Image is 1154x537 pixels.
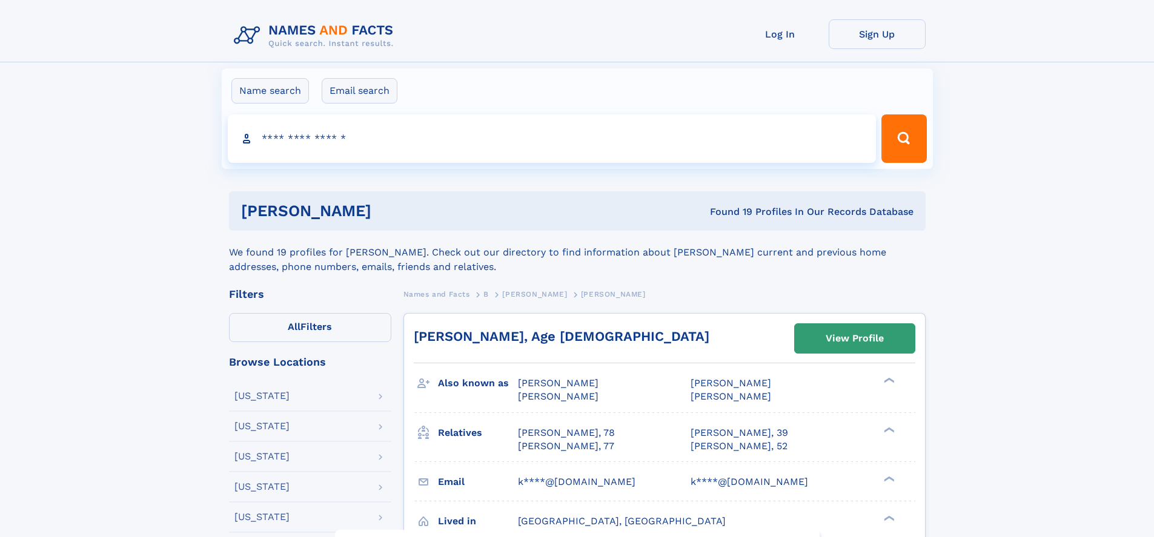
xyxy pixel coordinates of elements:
[691,440,788,453] a: [PERSON_NAME], 52
[483,286,489,301] a: B
[881,114,926,163] button: Search Button
[438,373,518,394] h3: Also known as
[518,390,599,402] span: [PERSON_NAME]
[691,426,788,440] a: [PERSON_NAME], 39
[795,324,915,353] a: View Profile
[826,325,884,352] div: View Profile
[229,289,391,300] div: Filters
[581,290,646,298] span: [PERSON_NAME]
[403,286,470,301] a: Names and Facts
[881,426,895,433] div: ❯
[483,290,489,298] span: B
[229,19,403,52] img: Logo Names and Facts
[518,426,615,440] a: [PERSON_NAME], 78
[229,313,391,342] label: Filters
[502,290,567,298] span: [PERSON_NAME]
[322,78,397,104] label: Email search
[234,391,290,401] div: [US_STATE]
[414,329,709,344] a: [PERSON_NAME], Age [DEMOGRAPHIC_DATA]
[518,377,599,389] span: [PERSON_NAME]
[502,286,567,301] a: [PERSON_NAME]
[518,440,614,453] a: [PERSON_NAME], 77
[881,514,895,522] div: ❯
[691,390,771,402] span: [PERSON_NAME]
[540,205,914,219] div: Found 19 Profiles In Our Records Database
[438,472,518,492] h3: Email
[881,377,895,384] div: ❯
[234,421,290,431] div: [US_STATE]
[829,19,926,49] a: Sign Up
[234,482,290,492] div: [US_STATE]
[288,321,300,332] span: All
[234,512,290,522] div: [US_STATE]
[438,511,518,532] h3: Lived in
[241,203,541,219] h1: [PERSON_NAME]
[518,515,726,527] span: [GEOGRAPHIC_DATA], [GEOGRAPHIC_DATA]
[881,475,895,483] div: ❯
[691,377,771,389] span: [PERSON_NAME]
[229,231,926,274] div: We found 19 profiles for [PERSON_NAME]. Check out our directory to find information about [PERSON...
[732,19,829,49] a: Log In
[228,114,877,163] input: search input
[234,452,290,461] div: [US_STATE]
[231,78,309,104] label: Name search
[438,423,518,443] h3: Relatives
[229,357,391,367] div: Browse Locations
